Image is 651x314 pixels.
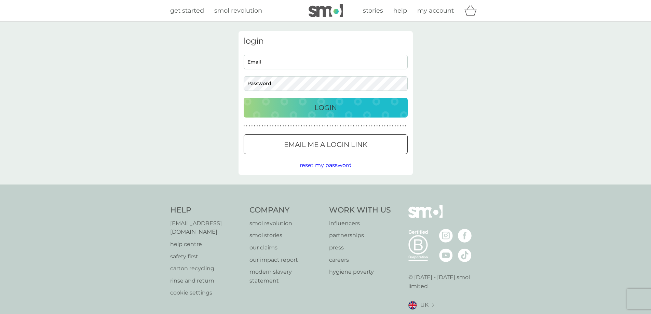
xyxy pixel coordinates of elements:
[439,248,453,262] img: visit the smol Youtube page
[170,240,243,249] a: help centre
[408,205,443,228] img: smol
[350,124,352,128] p: ●
[170,6,204,16] a: get started
[290,124,292,128] p: ●
[324,124,326,128] p: ●
[283,124,284,128] p: ●
[170,205,243,216] h4: Help
[392,124,393,128] p: ●
[214,7,262,14] span: smol revolution
[275,124,276,128] p: ●
[170,219,243,236] a: [EMAIL_ADDRESS][DOMAIN_NAME]
[249,219,322,228] a: smol revolution
[337,124,339,128] p: ●
[417,7,454,14] span: my account
[170,264,243,273] a: carton recycling
[249,268,322,285] a: modern slavery statement
[285,124,287,128] p: ●
[353,124,354,128] p: ●
[408,273,481,290] p: © [DATE] - [DATE] smol limited
[300,161,352,170] button: reset my password
[249,243,322,252] a: our claims
[329,268,391,276] p: hygiene poverty
[384,124,385,128] p: ●
[371,124,372,128] p: ●
[390,124,391,128] p: ●
[301,124,302,128] p: ●
[329,219,391,228] a: influencers
[376,124,378,128] p: ●
[369,124,370,128] p: ●
[170,288,243,297] a: cookie settings
[288,124,289,128] p: ●
[244,36,408,46] h3: login
[296,124,297,128] p: ●
[214,6,262,16] a: smol revolution
[293,124,294,128] p: ●
[314,102,337,113] p: Login
[363,124,365,128] p: ●
[254,124,255,128] p: ●
[267,124,268,128] p: ●
[329,256,391,264] a: careers
[405,124,406,128] p: ●
[170,7,204,14] span: get started
[382,124,383,128] p: ●
[363,6,383,16] a: stories
[259,124,260,128] p: ●
[251,124,253,128] p: ●
[319,124,321,128] p: ●
[300,162,352,168] span: reset my password
[309,124,310,128] p: ●
[395,124,396,128] p: ●
[311,124,313,128] p: ●
[306,124,308,128] p: ●
[332,124,334,128] p: ●
[348,124,349,128] p: ●
[244,98,408,118] button: Login
[439,229,453,243] img: visit the smol Instagram page
[329,205,391,216] h4: Work With Us
[244,124,245,128] p: ●
[249,256,322,264] a: our impact report
[270,124,271,128] p: ●
[249,205,322,216] h4: Company
[335,124,336,128] p: ●
[366,124,367,128] p: ●
[246,124,247,128] p: ●
[249,124,250,128] p: ●
[272,124,273,128] p: ●
[170,276,243,285] a: rinse and return
[329,243,391,252] a: press
[458,248,472,262] img: visit the smol Tiktok page
[257,124,258,128] p: ●
[400,124,401,128] p: ●
[327,124,328,128] p: ●
[314,124,315,128] p: ●
[298,124,300,128] p: ●
[170,252,243,261] a: safety first
[403,124,404,128] p: ●
[277,124,279,128] p: ●
[358,124,360,128] p: ●
[374,124,375,128] p: ●
[393,7,407,14] span: help
[303,124,305,128] p: ●
[262,124,263,128] p: ●
[363,7,383,14] span: stories
[329,231,391,240] a: partnerships
[249,231,322,240] p: smol stories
